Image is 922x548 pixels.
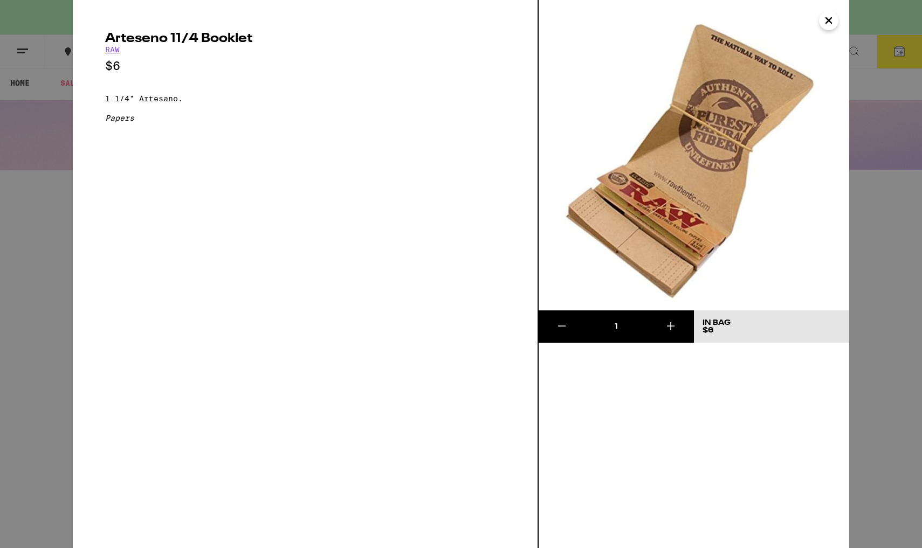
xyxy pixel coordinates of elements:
h2: Arteseno 11/4 Booklet [105,32,505,45]
button: Redirect to URL [1,1,589,78]
div: Papers [105,114,505,122]
div: In Bag [703,319,731,327]
a: RAW [105,45,120,54]
div: 1 [585,321,647,332]
p: 1 1/4" Artesano. [105,94,505,103]
button: Close [819,11,838,30]
span: $6 [703,327,713,334]
span: Hi. Need any help? [6,8,78,16]
p: $6 [105,59,505,73]
button: In Bag$6 [694,310,849,343]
